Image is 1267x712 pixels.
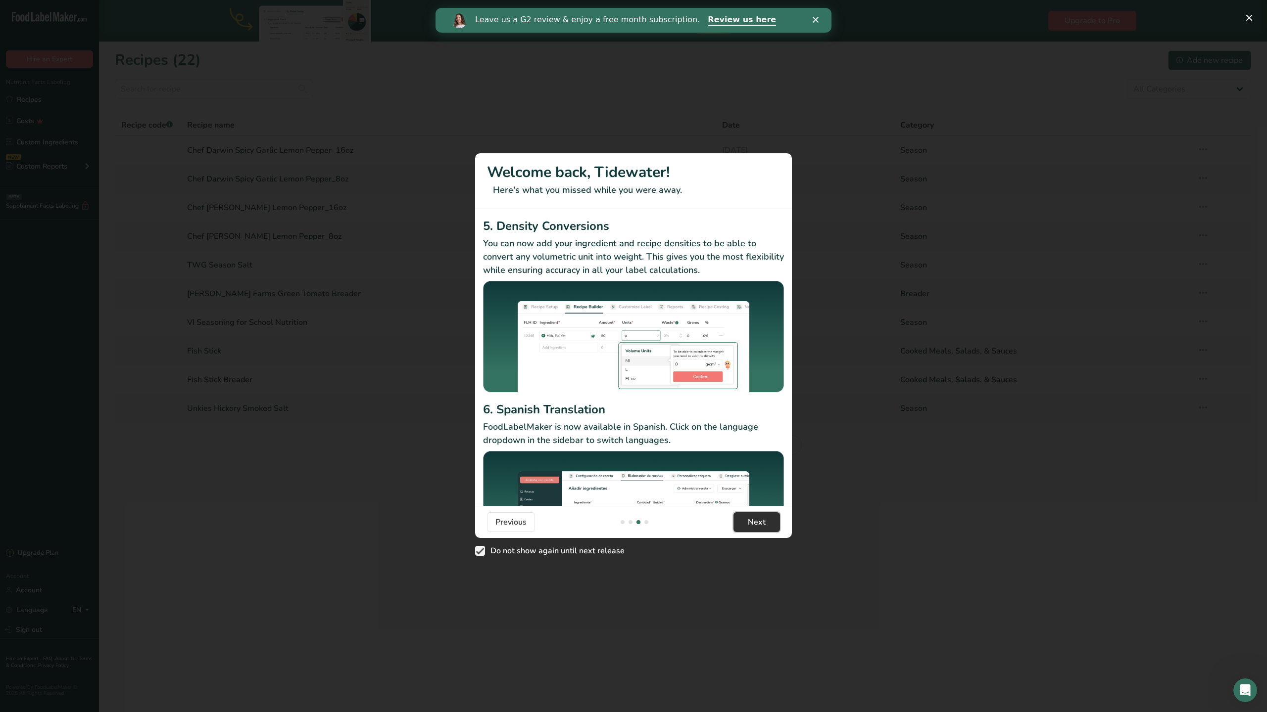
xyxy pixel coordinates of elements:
[483,217,784,235] h2: 5. Density Conversions
[1233,678,1257,702] iframe: Intercom live chat
[483,281,784,398] img: Density Conversions
[483,451,784,563] img: Spanish Translation
[487,183,780,197] p: Here's what you missed while you were away.
[436,8,831,33] iframe: Intercom live chat banner
[487,512,535,532] button: Previous
[733,512,780,532] button: Next
[483,420,784,447] p: FoodLabelMaker is now available in Spanish. Click on the language dropdown in the sidebar to swit...
[485,546,625,556] span: Do not show again until next release
[748,516,766,528] span: Next
[483,237,784,277] p: You can now add your ingredient and recipe densities to be able to convert any volumetric unit in...
[487,161,780,183] h1: Welcome back, Tidewater!
[495,516,527,528] span: Previous
[483,400,784,418] h2: 6. Spanish Translation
